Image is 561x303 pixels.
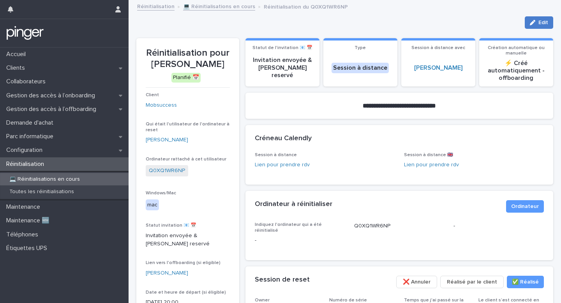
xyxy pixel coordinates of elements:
p: ⚡ Créé automatiquement - offboarding [484,60,549,82]
span: Windows/Mac [146,191,176,196]
p: Téléphones [3,231,44,238]
span: Lien vers l'offboarding (si eligible) [146,261,221,265]
div: Session à distance [332,63,389,73]
a: Réinitialisation [137,2,175,11]
a: [PERSON_NAME] [146,269,188,277]
p: Étiquettes UPS [3,245,53,252]
button: ✅​ Réalisé [507,276,544,288]
p: Réinitialisation du Q0XQ1WR6NP [264,2,348,11]
span: Réalisé par le client [447,278,497,286]
a: 💻 Réinitialisations en cours [183,2,255,11]
button: Réalisé par le client [440,276,504,288]
a: Mobsuccess [146,101,177,109]
a: Lien pour prendre rdv [404,162,459,167]
p: 💻 Réinitialisations en cours [3,176,86,183]
p: Gestion des accès à l’offboarding [3,106,102,113]
p: Collaborateurs [3,78,52,85]
button: Edit [525,16,553,29]
span: ✅​ Réalisé [512,278,539,286]
div: mac [146,199,159,211]
p: - [255,236,345,245]
p: Demande d'achat [3,119,60,127]
h2: Ordinateur à réinitialiser [255,200,332,209]
p: Réinitialisation [3,160,50,168]
span: Owner [255,298,270,303]
p: Maintenance 🆕 [3,217,56,224]
button: ❌ Annuler [396,276,437,288]
p: Invitation envoyée & [PERSON_NAME] reservé [250,56,315,79]
span: Date et heure de départ (si éligible) [146,290,226,295]
span: Création automatique ou manuelle [488,46,545,56]
p: Toutes les réinitialisations [3,188,80,195]
span: ❌ Annuler [403,278,430,286]
span: Session à distance avec [411,46,465,50]
p: Invitation envoyée & [PERSON_NAME] reservé [146,232,230,248]
p: Clients [3,64,31,72]
span: Type [355,46,366,50]
p: Gestion des accès à l’onboarding [3,92,101,99]
span: Numéro de série [329,298,367,303]
p: Q0XQ1WR6NP [354,222,444,230]
span: Ordinateur rattaché à cet utilisateur [146,157,226,162]
span: Indiquez l'ordinateur qui a été réinitialisé [255,222,322,233]
p: Configuration [3,146,49,154]
h2: Créneau Calendly [255,134,312,143]
p: Accueil [3,51,32,58]
span: Statut de l'invitation 📧 📅 [252,46,312,50]
span: Ordinateur [511,203,539,210]
span: Edit [538,20,548,25]
a: [PERSON_NAME] [414,64,462,72]
span: Session à distance 🇬🇧 [404,153,453,157]
img: mTgBEunGTSyRkCgitkcU [6,25,44,41]
button: Ordinateur [506,200,544,213]
span: Qui était l'utilisateur de l'ordinateur à reset [146,122,229,132]
span: Statut invitation 📧 📅 [146,223,196,228]
p: - [453,222,543,230]
span: Session à distance [255,153,297,157]
h2: Session de reset [255,276,310,284]
a: Q0XQ1WR6NP [149,167,185,175]
span: Client [146,93,159,97]
div: Planifié 📅 [171,73,201,83]
p: Parc informatique [3,133,60,140]
p: Maintenance [3,203,46,211]
a: Lien pour prendre rdv [255,162,310,167]
a: [PERSON_NAME] [146,136,188,144]
p: Réinitialisation pour [PERSON_NAME] [146,48,230,70]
